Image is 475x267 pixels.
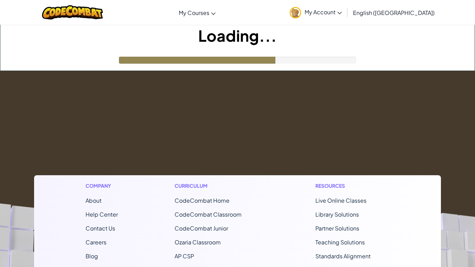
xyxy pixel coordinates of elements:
a: Teaching Solutions [315,238,365,246]
a: My Courses [175,3,219,22]
a: Blog [86,252,98,260]
a: Partner Solutions [315,225,359,232]
span: CodeCombat Home [175,197,230,204]
a: My Account [286,1,345,23]
a: CodeCombat Junior [175,225,228,232]
a: Live Online Classes [315,197,367,204]
span: English ([GEOGRAPHIC_DATA]) [353,9,435,16]
h1: Curriculum [175,182,259,189]
img: avatar [290,7,301,18]
h1: Company [86,182,118,189]
a: Careers [86,238,106,246]
a: English ([GEOGRAPHIC_DATA]) [349,3,438,22]
a: Help Center [86,211,118,218]
a: AP CSP [175,252,194,260]
a: Standards Alignment [315,252,371,260]
h1: Loading... [0,25,475,46]
span: My Courses [179,9,209,16]
img: CodeCombat logo [42,5,103,19]
a: About [86,197,102,204]
a: Ozaria Classroom [175,238,221,246]
h1: Resources [315,182,389,189]
a: Library Solutions [315,211,359,218]
span: Contact Us [86,225,115,232]
a: CodeCombat Classroom [175,211,242,218]
span: My Account [305,8,342,16]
